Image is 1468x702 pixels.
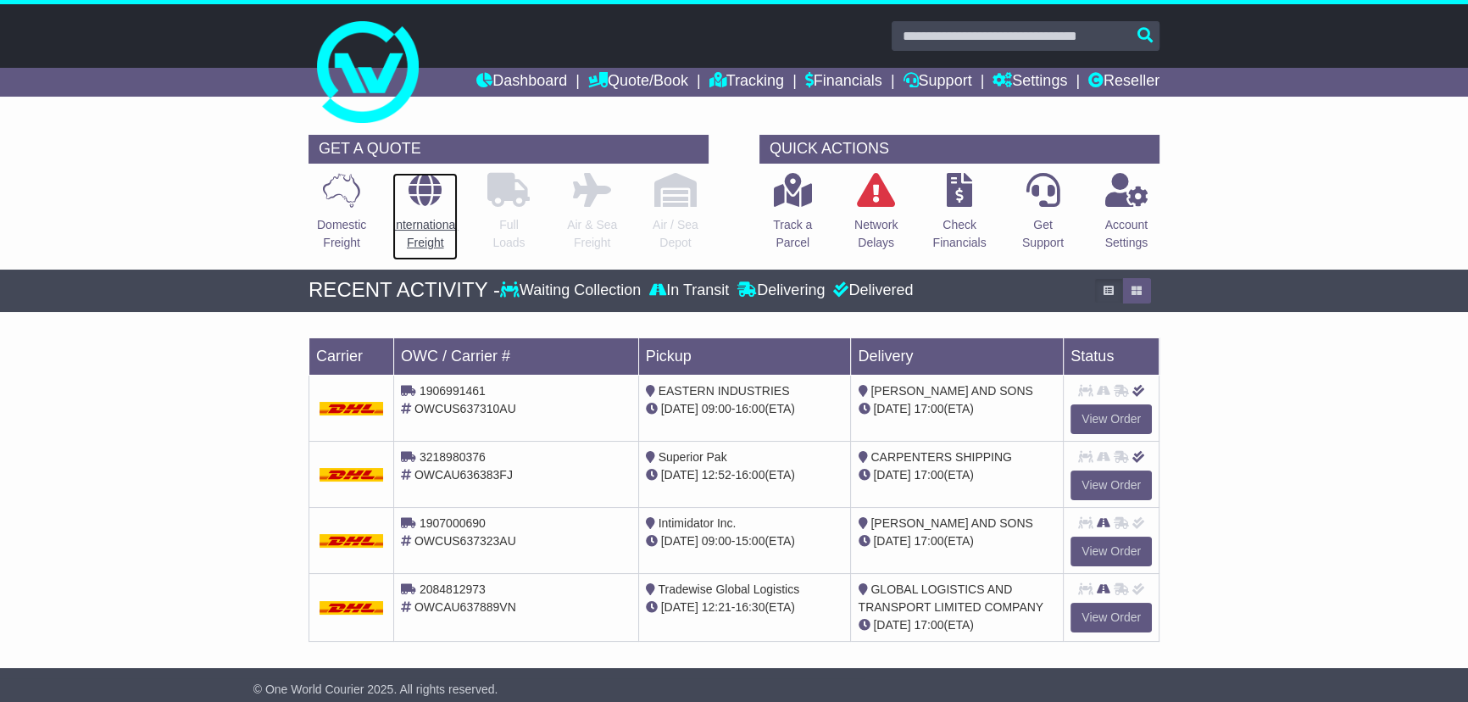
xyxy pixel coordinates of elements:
span: OWCUS637323AU [414,534,516,548]
span: [DATE] [661,600,698,614]
td: OWC / Carrier # [394,337,639,375]
div: (ETA) [858,616,1056,634]
span: [PERSON_NAME] AND SONS [870,384,1032,398]
div: - (ETA) [646,400,844,418]
span: Superior Pak [659,450,727,464]
a: View Order [1070,603,1152,632]
a: DomesticFreight [316,172,367,261]
a: Support [903,68,971,97]
img: DHL.png [320,402,383,415]
a: CheckFinancials [932,172,987,261]
span: OWCUS637310AU [414,402,516,415]
div: (ETA) [858,532,1056,550]
div: (ETA) [858,400,1056,418]
td: Pickup [638,337,851,375]
span: Tradewise Global Logistics [658,582,799,596]
a: View Order [1070,537,1152,566]
p: Network Delays [854,216,898,252]
a: NetworkDelays [854,172,898,261]
div: - (ETA) [646,599,844,616]
span: 09:00 [702,534,731,548]
span: OWCAU636383FJ [414,468,513,482]
a: InternationalFreight [392,172,459,261]
p: Account Settings [1105,216,1148,252]
span: [DATE] [661,402,698,415]
div: Delivered [829,281,913,300]
span: 17:00 [914,534,943,548]
img: DHL.png [320,534,383,548]
div: RECENT ACTIVITY - [309,278,500,303]
div: Waiting Collection [500,281,645,300]
div: FROM OUR SUPPORT [309,677,1159,701]
span: [DATE] [873,618,910,632]
span: © One World Courier 2025. All rights reserved. [253,682,498,696]
p: Full Loads [487,216,530,252]
img: DHL.png [320,601,383,615]
span: 09:00 [702,402,731,415]
span: 12:21 [702,600,731,614]
div: - (ETA) [646,532,844,550]
td: Status [1064,337,1159,375]
span: CARPENTERS SHIPPING [870,450,1011,464]
div: - (ETA) [646,466,844,484]
span: 17:00 [914,468,943,482]
span: 16:00 [735,468,765,482]
span: 1906991461 [420,384,486,398]
span: [DATE] [873,402,910,415]
div: In Transit [645,281,733,300]
span: EASTERN INDUSTRIES [659,384,790,398]
span: 16:30 [735,600,765,614]
span: [PERSON_NAME] AND SONS [870,516,1032,530]
p: Check Financials [933,216,987,252]
a: GetSupport [1021,172,1065,261]
a: Reseller [1088,68,1159,97]
span: [DATE] [661,468,698,482]
span: [DATE] [873,534,910,548]
div: Delivering [733,281,829,300]
td: Carrier [309,337,394,375]
span: 3218980376 [420,450,486,464]
span: OWCAU637889VN [414,600,516,614]
span: 17:00 [914,402,943,415]
a: AccountSettings [1104,172,1149,261]
a: Financials [805,68,882,97]
td: Delivery [851,337,1064,375]
p: Domestic Freight [317,216,366,252]
p: International Freight [392,216,458,252]
span: [DATE] [661,534,698,548]
span: 2084812973 [420,582,486,596]
p: Air & Sea Freight [567,216,617,252]
a: View Order [1070,471,1152,500]
span: 16:00 [735,402,765,415]
span: 17:00 [914,618,943,632]
a: Track aParcel [772,172,813,261]
span: [DATE] [873,468,910,482]
p: Track a Parcel [773,216,812,252]
span: Intimidator Inc. [659,516,737,530]
a: Quote/Book [588,68,688,97]
a: Tracking [709,68,784,97]
a: View Order [1070,404,1152,434]
span: GLOBAL LOGISTICS AND TRANSPORT LIMITED COMPANY [858,582,1043,614]
img: DHL.png [320,468,383,482]
div: (ETA) [858,466,1056,484]
span: 12:52 [702,468,731,482]
p: Air / Sea Depot [653,216,698,252]
a: Dashboard [476,68,567,97]
div: GET A QUOTE [309,135,709,164]
div: QUICK ACTIONS [759,135,1159,164]
a: Settings [993,68,1067,97]
p: Get Support [1022,216,1064,252]
span: 1907000690 [420,516,486,530]
span: 15:00 [735,534,765,548]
